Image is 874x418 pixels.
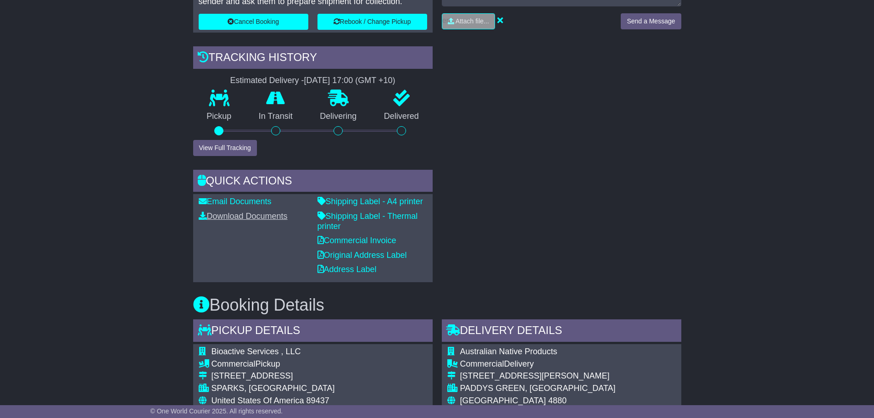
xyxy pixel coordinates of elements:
div: Tracking history [193,46,433,71]
a: Shipping Label - A4 printer [317,197,423,206]
a: Original Address Label [317,251,407,260]
div: Delivery [460,359,616,369]
a: Address Label [317,265,377,274]
div: Pickup Details [193,319,433,344]
span: [GEOGRAPHIC_DATA] [460,396,546,405]
button: View Full Tracking [193,140,257,156]
button: Send a Message [621,13,681,29]
span: 4880 [548,396,567,405]
span: Commercial [212,359,256,368]
button: Cancel Booking [199,14,308,30]
a: Download Documents [199,212,288,221]
div: [STREET_ADDRESS][PERSON_NAME] [460,371,616,381]
div: SPARKS, [GEOGRAPHIC_DATA] [212,384,419,394]
div: Estimated Delivery - [193,76,433,86]
p: Pickup [193,111,245,122]
div: Delivery Details [442,319,681,344]
div: [DATE] 17:00 (GMT +10) [304,76,395,86]
span: 89437 [306,396,329,405]
p: In Transit [245,111,306,122]
div: Quick Actions [193,170,433,195]
span: Australian Native Products [460,347,557,356]
a: Email Documents [199,197,272,206]
span: United States Of America [212,396,304,405]
div: Pickup [212,359,419,369]
p: Delivered [370,111,433,122]
span: Commercial [460,359,504,368]
span: © One World Courier 2025. All rights reserved. [150,407,283,415]
div: [STREET_ADDRESS] [212,371,419,381]
a: Commercial Invoice [317,236,396,245]
div: PADDYS GREEN, [GEOGRAPHIC_DATA] [460,384,616,394]
h3: Booking Details [193,296,681,314]
span: Bioactive Services , LLC [212,347,301,356]
button: Rebook / Change Pickup [317,14,427,30]
a: Shipping Label - Thermal printer [317,212,418,231]
p: Delivering [306,111,371,122]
